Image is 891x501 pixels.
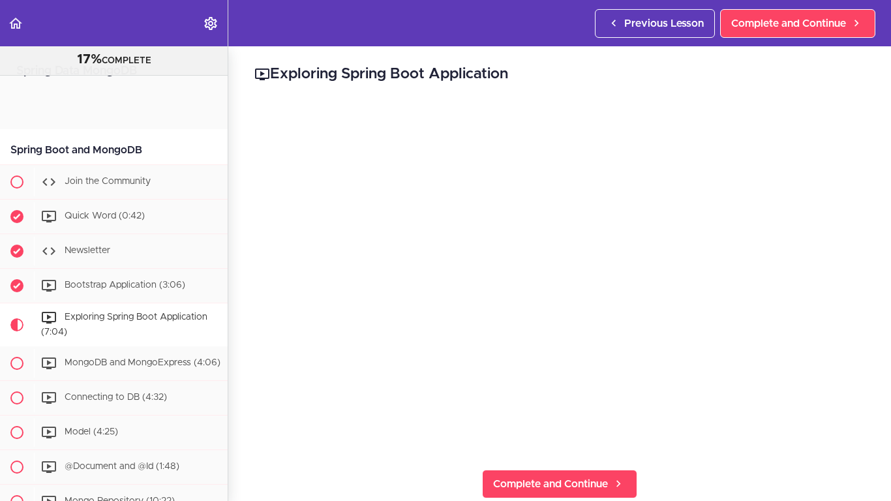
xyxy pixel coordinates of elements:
span: @Document and @Id (1:48) [65,462,179,471]
svg: Back to course curriculum [8,16,23,31]
span: Complete and Continue [731,16,846,31]
iframe: Video Player [254,105,865,449]
h2: Exploring Spring Boot Application [254,63,865,85]
span: Newsletter [65,246,110,255]
div: COMPLETE [16,52,211,68]
a: Complete and Continue [720,9,875,38]
a: Previous Lesson [595,9,715,38]
span: Complete and Continue [493,476,608,492]
span: 17% [77,53,102,66]
a: Complete and Continue [482,470,637,498]
span: Exploring Spring Boot Application (7:04) [41,312,207,337]
span: Join the Community [65,177,151,186]
span: Model (4:25) [65,427,118,436]
span: Bootstrap Application (3:06) [65,281,185,290]
span: Connecting to DB (4:32) [65,393,167,402]
span: MongoDB and MongoExpress (4:06) [65,358,220,367]
span: Quick Word (0:42) [65,211,145,220]
span: Previous Lesson [624,16,704,31]
svg: Settings Menu [203,16,219,31]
